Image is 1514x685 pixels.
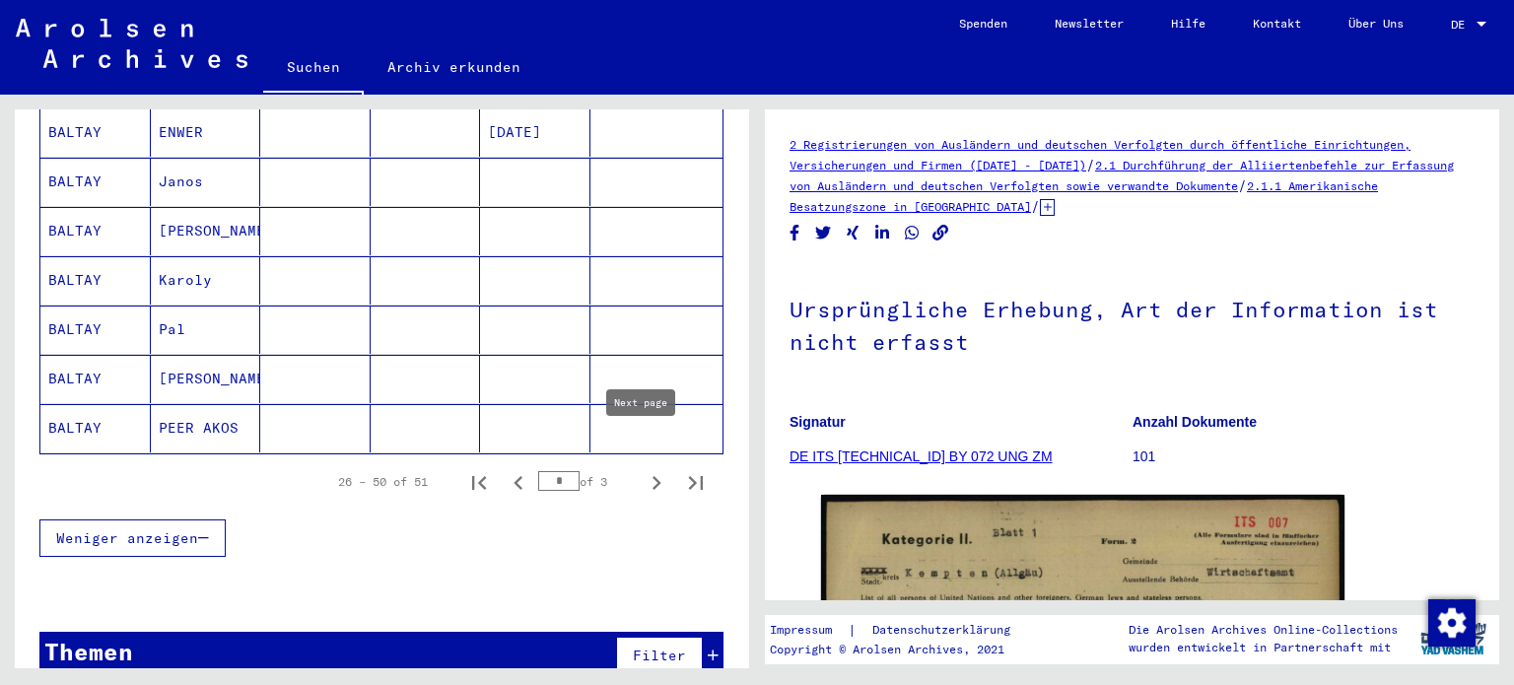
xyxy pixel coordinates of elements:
a: 2 Registrierungen von Ausländern und deutschen Verfolgten durch öffentliche Einrichtungen, Versic... [790,137,1411,172]
mat-cell: Karoly [151,256,261,305]
span: Weniger anzeigen [56,529,198,547]
div: 26 – 50 of 51 [338,473,428,491]
button: Share on Facebook [785,221,805,245]
p: 101 [1133,446,1475,467]
mat-cell: BALTAY [40,256,151,305]
a: DE ITS [TECHNICAL_ID] BY 072 UNG ZM [790,448,1053,464]
p: Die Arolsen Archives Online-Collections [1129,621,1398,639]
mat-cell: BALTAY [40,108,151,157]
mat-cell: BALTAY [40,404,151,452]
div: of 3 [538,472,637,491]
mat-cell: [PERSON_NAME] [151,355,261,403]
a: Suchen [263,43,364,95]
button: Next page [637,462,676,502]
mat-cell: BALTAY [40,207,151,255]
img: yv_logo.png [1416,614,1490,663]
button: Previous page [499,462,538,502]
img: Arolsen_neg.svg [16,19,247,68]
mat-cell: Pal [151,306,261,354]
div: | [770,620,1034,641]
mat-cell: PEER AKOS [151,404,261,452]
a: Datenschutzerklärung [857,620,1034,641]
a: Archiv erkunden [364,43,544,91]
button: First page [459,462,499,502]
span: / [1086,156,1095,173]
mat-cell: [PERSON_NAME] [151,207,261,255]
button: Share on Twitter [813,221,834,245]
img: Zustimmung ändern [1428,599,1476,647]
p: Copyright © Arolsen Archives, 2021 [770,641,1034,658]
div: Themen [44,634,133,669]
button: Weniger anzeigen [39,519,226,557]
a: Impressum [770,620,848,641]
span: DE [1451,18,1473,32]
mat-cell: BALTAY [40,306,151,354]
span: / [1238,176,1247,194]
mat-cell: BALTAY [40,355,151,403]
a: 2.1 Durchführung der Alliiertenbefehle zur Erfassung von Ausländern und deutschen Verfolgten sowi... [790,158,1454,193]
button: Filter [616,637,703,674]
mat-cell: Janos [151,158,261,206]
b: Signatur [790,414,846,430]
mat-cell: [DATE] [480,108,590,157]
h1: Ursprüngliche Erhebung, Art der Information ist nicht erfasst [790,264,1475,383]
div: Zustimmung ändern [1427,598,1475,646]
mat-cell: BALTAY [40,158,151,206]
span: / [1031,197,1040,215]
mat-cell: ENWER [151,108,261,157]
b: Anzahl Dokumente [1133,414,1257,430]
p: wurden entwickelt in Partnerschaft mit [1129,639,1398,656]
button: Last page [676,462,716,502]
span: Filter [633,647,686,664]
button: Share on Xing [843,221,863,245]
button: Share on LinkedIn [872,221,893,245]
button: Share on WhatsApp [902,221,923,245]
button: Copy link [930,221,951,245]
